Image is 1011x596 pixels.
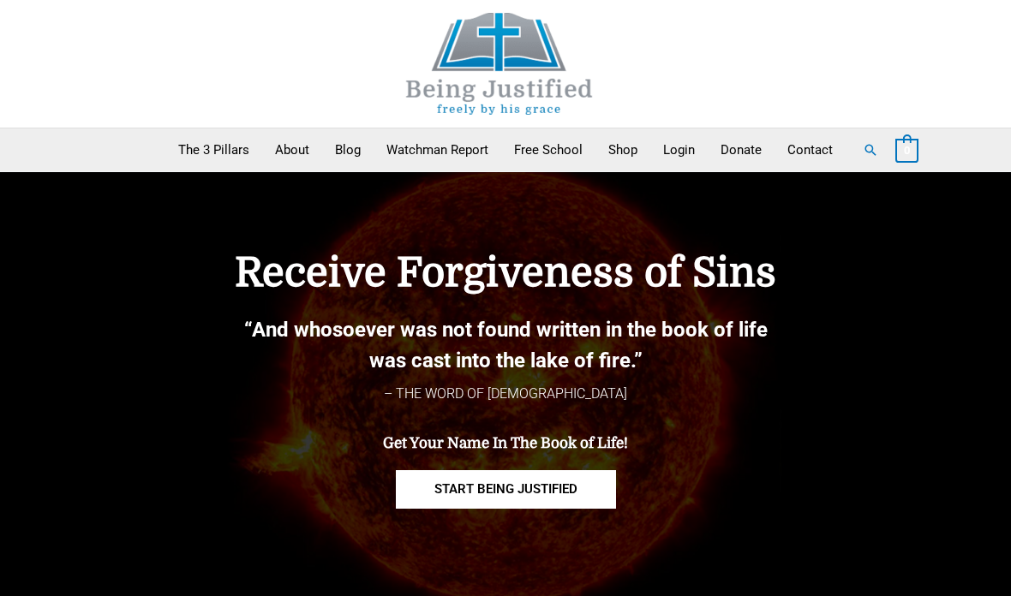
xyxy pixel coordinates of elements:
a: Watchman Report [374,128,501,171]
span: START BEING JUSTIFIED [434,483,577,496]
nav: Primary Site Navigation [165,128,846,171]
a: Donate [708,128,775,171]
a: About [262,128,322,171]
img: Being Justified [371,13,628,115]
h4: Receive Forgiveness of Sins [146,249,865,297]
a: The 3 Pillars [165,128,262,171]
span: 0 [904,144,910,157]
a: Search button [863,142,878,158]
span: – THE WORD OF [DEMOGRAPHIC_DATA] [384,385,627,402]
a: START BEING JUSTIFIED [396,470,616,509]
b: “And whosoever was not found written in the book of life was cast into the lake of fire.” [244,318,768,372]
a: Free School [501,128,595,171]
a: Login [650,128,708,171]
h4: Get Your Name In The Book of Life! [146,435,865,452]
a: Blog [322,128,374,171]
a: Contact [775,128,846,171]
a: Shop [595,128,650,171]
a: View Shopping Cart, empty [895,142,918,158]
